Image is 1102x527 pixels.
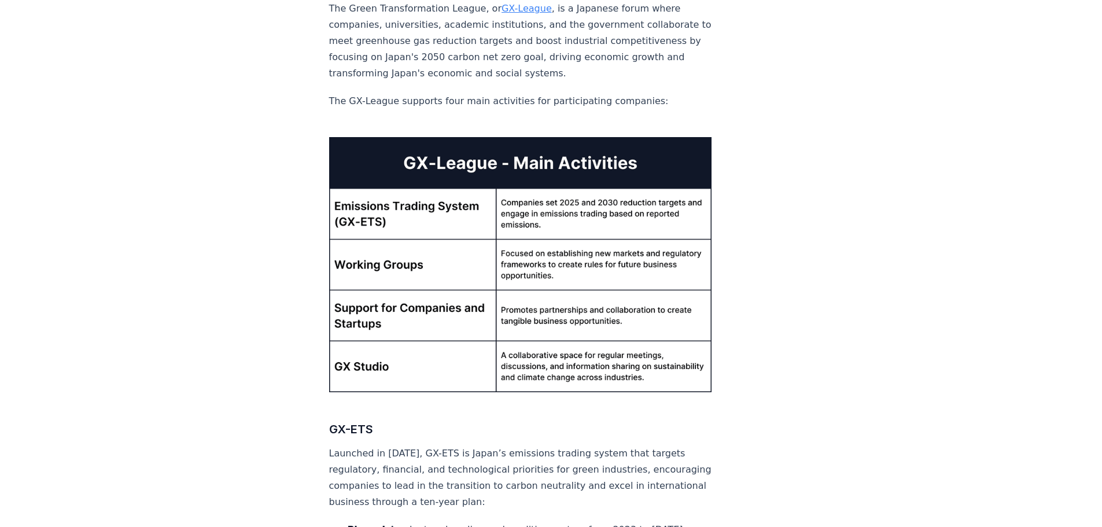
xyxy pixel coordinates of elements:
p: The Green Transformation League, or , is a Japanese forum where companies, universities, academic... [329,1,712,82]
img: blog post image [329,137,712,392]
h3: GX-ETS [329,420,712,438]
p: The GX-League supports four main activities for participating companies: [329,93,712,109]
p: Launched in [DATE], GX-ETS is Japan’s emissions trading system that targets regulatory, financial... [329,445,712,510]
a: GX-League [502,3,552,14]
